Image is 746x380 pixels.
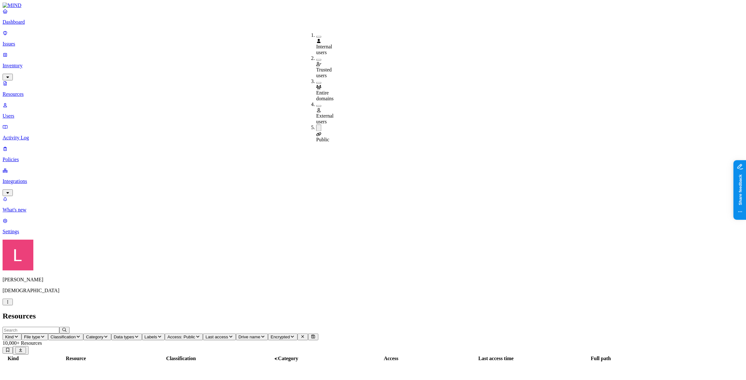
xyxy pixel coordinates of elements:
[24,335,40,339] span: File type
[3,3,21,8] img: MIND
[3,146,743,162] a: Policies
[3,135,743,141] p: Activity Log
[114,335,134,339] span: Data types
[3,63,743,69] p: Inventory
[239,335,260,339] span: Drive name
[145,335,157,339] span: Labels
[549,356,653,361] div: Full path
[3,178,743,184] p: Integrations
[3,312,743,320] h2: Resources
[3,340,42,346] span: 10,000+ Resources
[3,3,743,8] a: MIND
[3,218,743,235] a: Settings
[3,277,743,283] p: [PERSON_NAME]
[3,80,743,97] a: Resources
[316,44,332,55] span: Internal users
[316,113,333,124] span: External users
[3,240,33,270] img: Landen Brown
[3,19,743,25] p: Dashboard
[316,137,329,143] span: Public
[3,207,743,213] p: What's new
[3,196,743,213] a: What's new
[3,157,743,162] p: Policies
[4,356,23,361] div: Kind
[3,8,743,25] a: Dashboard
[3,168,743,195] a: Integrations
[86,335,103,339] span: Category
[5,335,14,339] span: Kind
[3,124,743,141] a: Activity Log
[316,67,331,78] span: Trusted users
[3,102,743,119] a: Users
[3,91,743,97] p: Resources
[3,30,743,47] a: Issues
[339,356,443,361] div: Access
[3,52,743,79] a: Inventory
[24,356,128,361] div: Resource
[3,41,743,47] p: Issues
[3,288,743,293] p: [DEMOGRAPHIC_DATA]
[444,356,548,361] div: Last access time
[3,229,743,235] p: Settings
[205,335,228,339] span: Last access
[51,335,76,339] span: Classification
[167,335,195,339] span: Access: Public
[3,327,59,334] input: Search
[278,356,298,361] span: Category
[3,113,743,119] p: Users
[129,356,233,361] div: Classification
[316,90,333,101] span: Entire domains
[271,335,290,339] span: Encrypted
